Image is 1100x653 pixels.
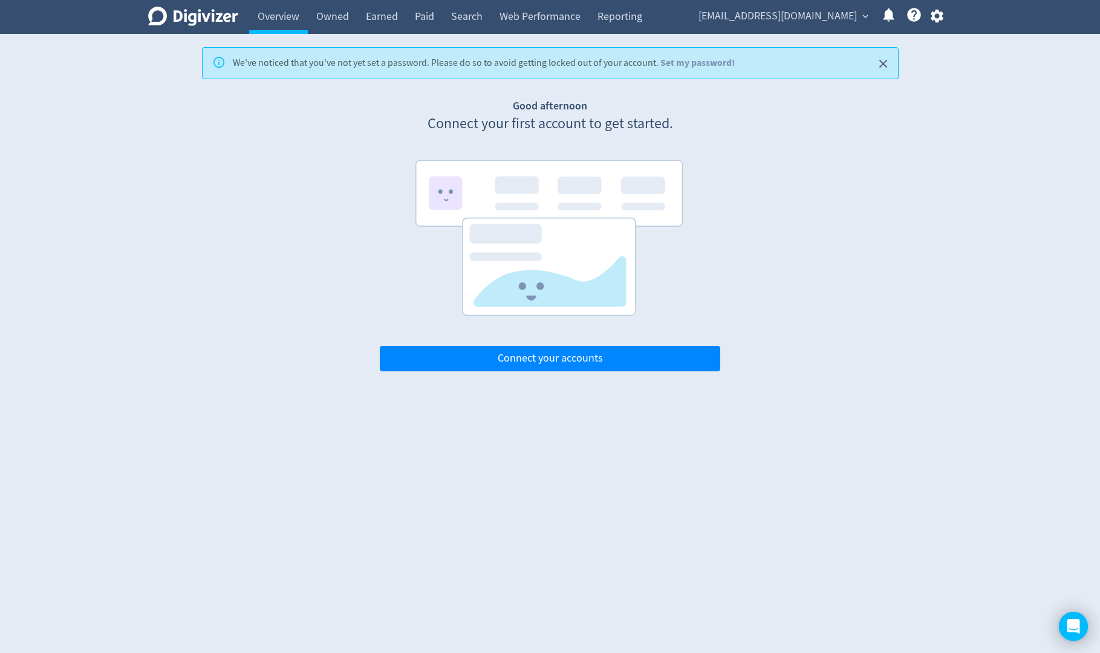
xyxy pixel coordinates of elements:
h1: Good afternoon [380,99,720,114]
p: Connect your first account to get started. [380,114,720,134]
a: Connect your accounts [380,351,720,365]
a: Set my password! [660,56,735,69]
button: Connect your accounts [380,346,720,371]
div: Open Intercom Messenger [1059,612,1088,641]
div: We've noticed that you've not yet set a password. Please do so to avoid getting locked out of you... [233,51,735,75]
button: Close [873,54,893,74]
span: [EMAIL_ADDRESS][DOMAIN_NAME] [698,7,857,26]
span: Connect your accounts [498,353,603,364]
button: [EMAIL_ADDRESS][DOMAIN_NAME] [694,7,871,26]
span: expand_more [860,11,871,22]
